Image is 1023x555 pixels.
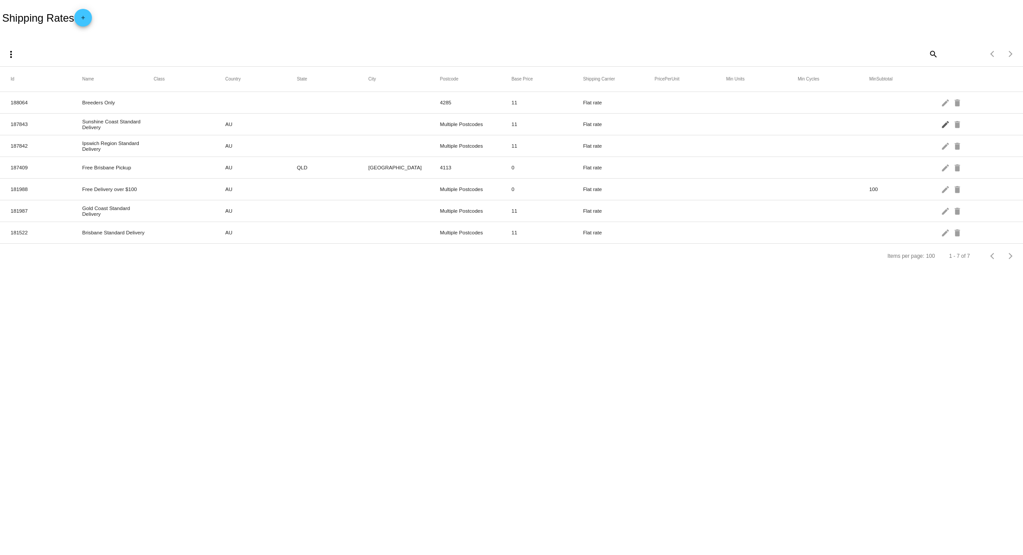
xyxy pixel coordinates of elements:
button: Change sorting for Class [154,77,165,82]
mat-icon: delete [953,161,963,174]
mat-cell: 187843 [11,119,82,129]
button: Change sorting for Id [11,77,14,82]
mat-cell: 100 [869,184,941,194]
mat-cell: 181987 [11,206,82,216]
h2: Shipping Rates [2,9,92,27]
mat-cell: 11 [511,227,583,237]
mat-cell: Multiple Postcodes [440,206,512,216]
button: Change sorting for Postcode [440,77,459,82]
mat-cell: 11 [511,141,583,151]
mat-cell: 188064 [11,97,82,107]
mat-icon: edit [941,96,951,109]
mat-cell: Multiple Postcodes [440,119,512,129]
mat-icon: delete [953,96,963,109]
mat-cell: Ipswich Region Standard Delivery [82,138,154,154]
mat-cell: [GEOGRAPHIC_DATA] [369,162,440,172]
mat-cell: Brisbane Standard Delivery [82,227,154,237]
mat-icon: edit [941,117,951,131]
button: Next page [1002,247,1019,265]
button: Change sorting for City [369,77,376,82]
mat-cell: 0 [511,162,583,172]
button: Change sorting for Name [82,77,94,82]
mat-cell: Sunshine Coast Standard Delivery [82,116,154,132]
mat-cell: AU [225,206,297,216]
mat-icon: delete [953,204,963,218]
mat-cell: Free Brisbane Pickup [82,162,154,172]
button: Change sorting for ShippingCarrier [583,77,615,82]
mat-cell: Flat rate [583,141,654,151]
mat-cell: Multiple Postcodes [440,184,512,194]
button: Previous page [984,45,1002,63]
mat-icon: delete [953,226,963,239]
div: 100 [926,253,935,259]
mat-icon: edit [941,204,951,218]
mat-cell: 4285 [440,97,512,107]
mat-icon: search [928,47,938,61]
mat-cell: 0 [511,184,583,194]
mat-cell: Gold Coast Standard Delivery [82,203,154,219]
button: Previous page [984,247,1002,265]
mat-cell: Flat rate [583,227,654,237]
button: Change sorting for MinUnits [726,77,745,82]
mat-cell: Flat rate [583,206,654,216]
mat-icon: delete [953,117,963,131]
mat-cell: Free Delivery over $100 [82,184,154,194]
mat-cell: 11 [511,119,583,129]
mat-icon: edit [941,161,951,174]
mat-cell: 187842 [11,141,82,151]
mat-cell: Multiple Postcodes [440,227,512,237]
mat-icon: more_vert [6,49,16,60]
mat-cell: QLD [297,162,369,172]
mat-icon: edit [941,139,951,153]
mat-icon: edit [941,182,951,196]
mat-cell: AU [225,162,297,172]
mat-cell: Multiple Postcodes [440,141,512,151]
button: Next page [1002,45,1019,63]
button: Change sorting for MinSubtotal [869,77,893,82]
div: 1 - 7 of 7 [949,253,970,259]
button: Change sorting for State [297,77,307,82]
mat-cell: 4113 [440,162,512,172]
mat-cell: AU [225,119,297,129]
button: Change sorting for BasePrice [511,77,532,82]
mat-icon: add [78,15,88,25]
button: Change sorting for PricePerUnit [654,77,679,82]
mat-cell: Flat rate [583,97,654,107]
mat-cell: AU [225,184,297,194]
mat-cell: 181522 [11,227,82,237]
mat-cell: AU [225,227,297,237]
mat-cell: Flat rate [583,162,654,172]
mat-cell: Flat rate [583,119,654,129]
div: Items per page: [887,253,924,259]
mat-icon: edit [941,226,951,239]
mat-cell: 187409 [11,162,82,172]
mat-cell: 11 [511,97,583,107]
button: Change sorting for MinCycles [798,77,819,82]
mat-icon: delete [953,182,963,196]
mat-cell: Breeders Only [82,97,154,107]
mat-icon: delete [953,139,963,153]
mat-cell: 181988 [11,184,82,194]
button: Change sorting for Country [225,77,241,82]
mat-cell: Flat rate [583,184,654,194]
mat-cell: AU [225,141,297,151]
mat-cell: 11 [511,206,583,216]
